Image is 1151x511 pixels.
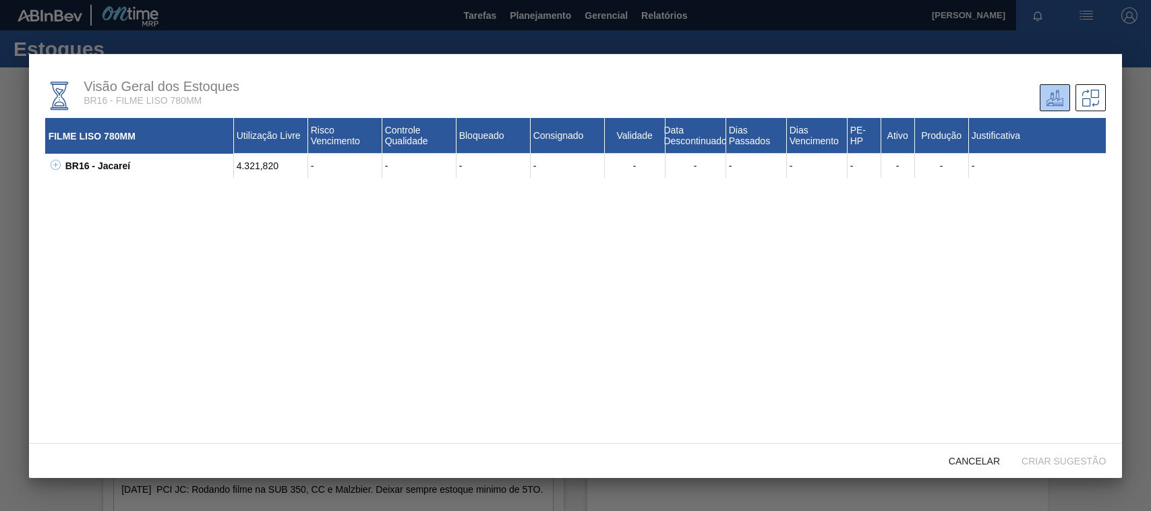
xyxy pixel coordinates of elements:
[787,154,848,178] div: -
[234,154,308,178] div: 4.321,820
[915,154,969,178] div: -
[605,154,666,178] div: -
[531,154,605,178] div: -
[531,118,605,154] div: Consignado
[382,118,456,154] div: Controle Qualidade
[969,154,1106,178] div: -
[62,154,234,178] div: BR16 - Jacareí
[456,154,531,178] div: -
[848,118,881,154] div: PE-HP
[1011,456,1117,467] span: Criar sugestão
[1075,84,1106,111] div: Sugestões de Trasferência
[605,118,666,154] div: Validade
[382,154,456,178] div: -
[787,118,848,154] div: Dias Vencimento
[308,118,382,154] div: Risco Vencimento
[969,118,1106,154] div: Justificativa
[1011,448,1117,473] button: Criar sugestão
[84,95,202,106] span: BR16 - FILME LISO 780MM
[915,118,969,154] div: Produção
[1040,84,1070,111] div: Unidade Atual/ Unidades
[881,118,915,154] div: Ativo
[45,118,234,154] div: FILME LISO 780MM
[308,154,382,178] div: -
[848,154,881,178] div: -
[234,118,308,154] div: Utilização Livre
[456,118,531,154] div: Bloqueado
[84,79,239,94] span: Visão Geral dos Estoques
[938,456,1011,467] span: Cancelar
[726,118,787,154] div: Dias Passados
[726,154,787,178] div: -
[938,448,1011,473] button: Cancelar
[666,154,726,178] div: -
[666,118,726,154] div: Data Descontinuado
[881,154,915,178] div: -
